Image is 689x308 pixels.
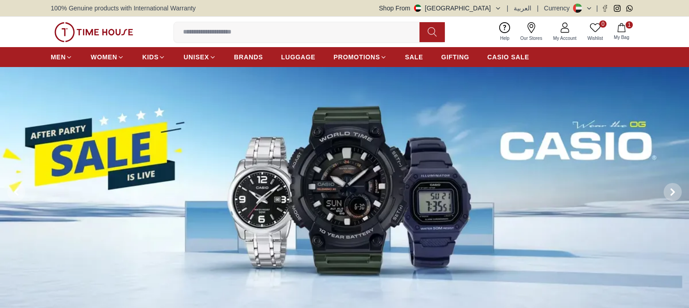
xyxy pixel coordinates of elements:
a: UNISEX [183,49,216,65]
span: KIDS [142,53,159,62]
a: BRANDS [234,49,263,65]
a: Instagram [614,5,621,12]
span: LUGGAGE [281,53,316,62]
span: 0 [599,20,607,28]
button: العربية [514,4,531,13]
span: SALE [405,53,423,62]
span: BRANDS [234,53,263,62]
span: | [537,4,539,13]
a: Facebook [602,5,608,12]
a: PROMOTIONS [333,49,387,65]
span: Help [496,35,513,42]
a: LUGGAGE [281,49,316,65]
a: MEN [51,49,72,65]
a: Whatsapp [626,5,633,12]
span: | [507,4,509,13]
button: Shop From[GEOGRAPHIC_DATA] [379,4,501,13]
a: KIDS [142,49,165,65]
button: 1My Bag [608,21,635,43]
span: WOMEN [91,53,117,62]
a: SALE [405,49,423,65]
a: 0Wishlist [582,20,608,43]
img: United Arab Emirates [414,5,421,12]
a: GIFTING [441,49,469,65]
a: Help [495,20,515,43]
span: My Bag [610,34,633,41]
span: PROMOTIONS [333,53,380,62]
span: 1 [626,21,633,29]
a: CASIO SALE [487,49,530,65]
span: UNISEX [183,53,209,62]
img: ... [54,22,133,42]
span: MEN [51,53,66,62]
div: Currency [544,4,573,13]
span: GIFTING [441,53,469,62]
span: Our Stores [517,35,546,42]
span: | [596,4,598,13]
span: CASIO SALE [487,53,530,62]
span: 100% Genuine products with International Warranty [51,4,196,13]
span: Wishlist [584,35,607,42]
span: My Account [549,35,580,42]
a: Our Stores [515,20,548,43]
a: WOMEN [91,49,124,65]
